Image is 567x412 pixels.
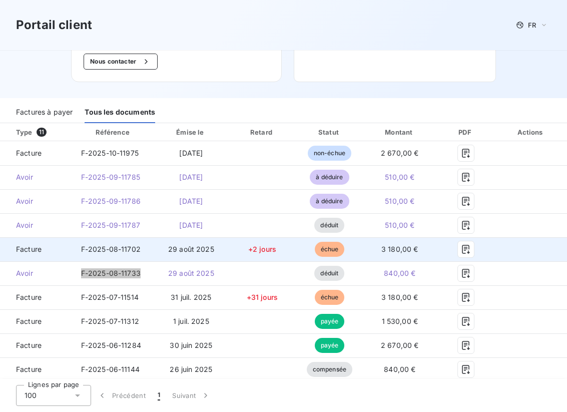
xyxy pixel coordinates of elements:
[8,172,65,182] span: Avoir
[166,385,217,406] button: Suivant
[168,269,214,277] span: 29 août 2025
[384,269,415,277] span: 840,00 €
[81,221,140,229] span: F-2025-09-11787
[81,269,141,277] span: F-2025-08-11733
[81,173,140,181] span: F-2025-09-11785
[152,385,166,406] button: 1
[96,128,130,136] div: Référence
[315,314,345,329] span: payée
[310,170,349,185] span: à déduire
[91,385,152,406] button: Précédent
[8,268,65,278] span: Avoir
[8,244,65,254] span: Facture
[8,220,65,230] span: Avoir
[10,127,71,137] div: Type
[81,293,139,301] span: F-2025-07-11514
[16,16,92,34] h3: Portail client
[314,218,344,233] span: déduit
[439,127,493,137] div: PDF
[81,317,139,325] span: F-2025-07-11312
[385,197,414,205] span: 510,00 €
[248,245,276,253] span: +2 jours
[381,293,418,301] span: 3 180,00 €
[298,127,361,137] div: Statut
[179,197,203,205] span: [DATE]
[497,127,565,137] div: Actions
[81,365,140,373] span: F-2025-06-11144
[528,21,536,29] span: FR
[315,242,345,257] span: échue
[8,196,65,206] span: Avoir
[179,173,203,181] span: [DATE]
[156,127,226,137] div: Émise le
[8,148,65,158] span: Facture
[381,149,419,157] span: 2 670,00 €
[173,317,209,325] span: 1 juil. 2025
[179,221,203,229] span: [DATE]
[314,266,344,281] span: déduit
[382,317,418,325] span: 1 530,00 €
[84,54,158,70] button: Nous contacter
[8,340,65,350] span: Facture
[8,364,65,374] span: Facture
[247,293,278,301] span: +31 jours
[381,341,419,349] span: 2 670,00 €
[8,316,65,326] span: Facture
[230,127,294,137] div: Retard
[81,149,139,157] span: F-2025-10-11975
[307,362,352,377] span: compensée
[81,245,141,253] span: F-2025-08-11702
[170,341,212,349] span: 30 juin 2025
[37,128,47,137] span: 11
[381,245,418,253] span: 3 180,00 €
[25,390,37,400] span: 100
[158,390,160,400] span: 1
[85,102,155,123] div: Tous les documents
[8,292,65,302] span: Facture
[170,365,212,373] span: 26 juin 2025
[171,293,211,301] span: 31 juil. 2025
[315,290,345,305] span: échue
[16,102,73,123] div: Factures à payer
[179,149,203,157] span: [DATE]
[385,221,414,229] span: 510,00 €
[81,197,141,205] span: F-2025-09-11786
[365,127,435,137] div: Montant
[168,245,214,253] span: 29 août 2025
[385,173,414,181] span: 510,00 €
[315,338,345,353] span: payée
[81,341,141,349] span: F-2025-06-11284
[310,194,349,209] span: à déduire
[384,365,415,373] span: 840,00 €
[308,146,351,161] span: non-échue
